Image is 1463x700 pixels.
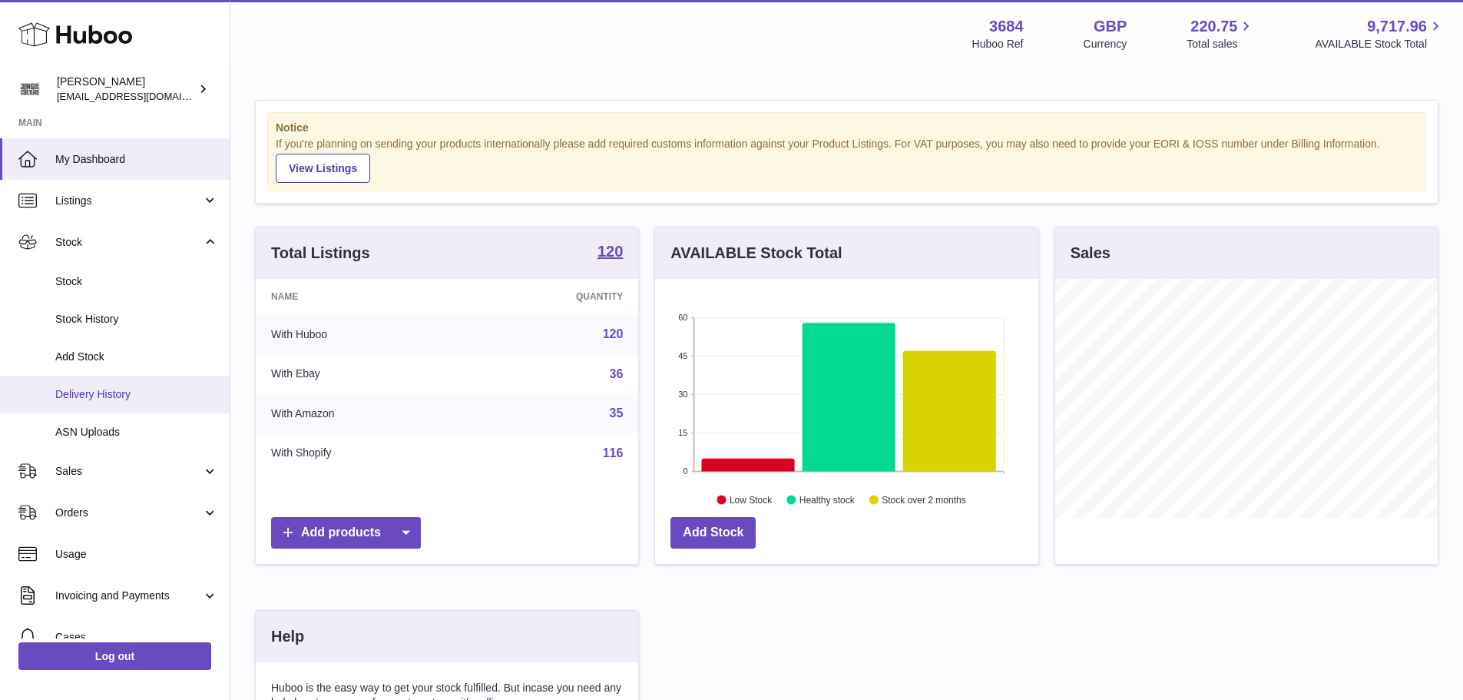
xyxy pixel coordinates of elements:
[684,466,688,476] text: 0
[57,90,226,102] span: [EMAIL_ADDRESS][DOMAIN_NAME]
[55,152,218,167] span: My Dashboard
[1367,16,1427,37] span: 9,717.96
[55,547,218,562] span: Usage
[55,235,202,250] span: Stock
[55,425,218,440] span: ASN Uploads
[1187,37,1255,51] span: Total sales
[256,433,465,473] td: With Shopify
[55,194,202,208] span: Listings
[271,243,370,264] h3: Total Listings
[597,244,623,262] a: 120
[670,243,842,264] h3: AVAILABLE Stock Total
[1071,243,1110,264] h3: Sales
[271,626,304,647] h3: Help
[610,367,624,380] a: 36
[670,517,756,549] a: Add Stock
[18,642,211,670] a: Log out
[1084,37,1127,51] div: Currency
[256,354,465,394] td: With Ebay
[882,494,966,505] text: Stock over 2 months
[603,446,624,459] a: 116
[276,137,1418,183] div: If you're planning on sending your products internationally please add required customs informati...
[55,350,218,364] span: Add Stock
[57,75,195,104] div: [PERSON_NAME]
[1094,16,1127,37] strong: GBP
[730,494,773,505] text: Low Stock
[597,244,623,259] strong: 120
[1315,16,1445,51] a: 9,717.96 AVAILABLE Stock Total
[1187,16,1255,51] a: 220.75 Total sales
[271,517,421,549] a: Add products
[256,314,465,354] td: With Huboo
[1315,37,1445,51] span: AVAILABLE Stock Total
[679,351,688,360] text: 45
[799,494,856,505] text: Healthy stock
[679,428,688,437] text: 15
[679,313,688,322] text: 60
[256,279,465,314] th: Name
[55,464,202,479] span: Sales
[256,393,465,433] td: With Amazon
[276,154,370,183] a: View Listings
[972,37,1024,51] div: Huboo Ref
[18,78,41,101] img: theinternationalventure@gmail.com
[610,406,624,420] a: 35
[603,327,624,340] a: 120
[55,589,202,603] span: Invoicing and Payments
[276,121,1418,135] strong: Notice
[465,279,639,314] th: Quantity
[55,312,218,327] span: Stock History
[55,274,218,289] span: Stock
[1190,16,1237,37] span: 220.75
[55,387,218,402] span: Delivery History
[55,506,202,520] span: Orders
[679,390,688,399] text: 30
[989,16,1024,37] strong: 3684
[55,630,218,645] span: Cases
